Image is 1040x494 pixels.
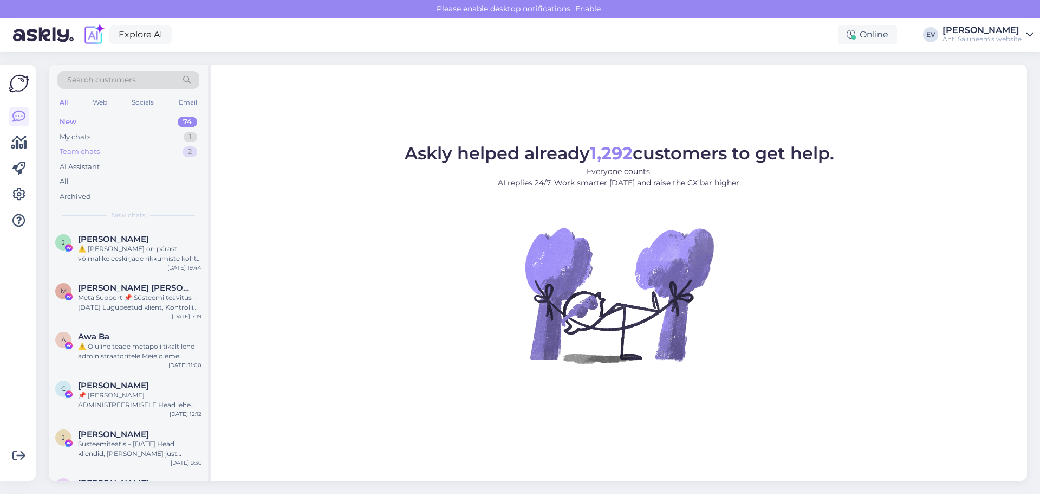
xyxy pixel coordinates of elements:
div: All [57,95,70,110]
a: Explore AI [109,25,172,44]
span: Awa Ba [78,332,109,342]
img: No Chat active [522,197,717,393]
img: explore-ai [82,23,105,46]
p: Everyone counts. AI replies 24/7. Work smarter [DATE] and raise the CX bar higher. [405,166,834,189]
div: Email [177,95,199,110]
div: New [60,117,76,127]
div: [DATE] 19:44 [167,264,201,272]
span: Askly helped already customers to get help. [405,143,834,164]
span: Tom Haja [78,478,149,488]
div: Susteemiteatis – [DATE] Head kliendid, [PERSON_NAME] just tagasisidet teie lehe sisu kohta. Paras... [78,439,201,459]
span: Carmen Palacios [78,381,149,390]
div: Archived [60,191,91,202]
span: Enable [572,4,604,14]
span: Margot Carvajal Villavisencio [78,283,191,293]
div: Team chats [60,146,100,157]
img: Askly Logo [9,73,29,94]
span: A [61,336,66,344]
a: [PERSON_NAME]Anti Saluneem's website [942,26,1033,43]
div: Anti Saluneem's website [942,35,1022,43]
span: J [62,433,65,441]
div: ⚠️ Oluline teade metapoliitikalt lehe administraatoritele Meie oleme metapoliitika tugimeeskond. ... [78,342,201,361]
span: J [62,238,65,246]
span: M [61,287,67,295]
div: [DATE] 7:19 [172,312,201,320]
span: Julia Stagno [78,234,149,244]
div: 2 [183,146,197,157]
div: 📌 [PERSON_NAME] ADMINISTREERIMISELE Head lehe administraatorid Regulaarse ülevaatuse ja hindamise... [78,390,201,410]
div: Socials [129,95,156,110]
b: 1,292 [590,143,633,164]
div: [DATE] 11:00 [168,361,201,369]
div: [PERSON_NAME] [942,26,1022,35]
div: Online [838,25,897,44]
span: Jordi Priego Reies [78,429,149,439]
div: 1 [184,132,197,143]
span: Search customers [67,74,136,86]
div: Web [90,95,109,110]
div: 74 [178,117,197,127]
div: [DATE] 12:12 [170,410,201,418]
span: New chats [111,210,146,220]
div: [DATE] 9:36 [171,459,201,467]
div: ⚠️ [PERSON_NAME] on pärast võimalike eeskirjade rikkumiste kohta käivat teavitust lisatud ajutist... [78,244,201,264]
span: C [61,384,66,393]
div: All [60,176,69,187]
div: EV [923,27,938,42]
div: AI Assistant [60,162,100,172]
div: My chats [60,132,90,143]
div: Meta Support 📌 Süsteemi teavitus – [DATE] Lugupeetud klient, Kontrolli käigus tuvastasime, et tei... [78,293,201,312]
